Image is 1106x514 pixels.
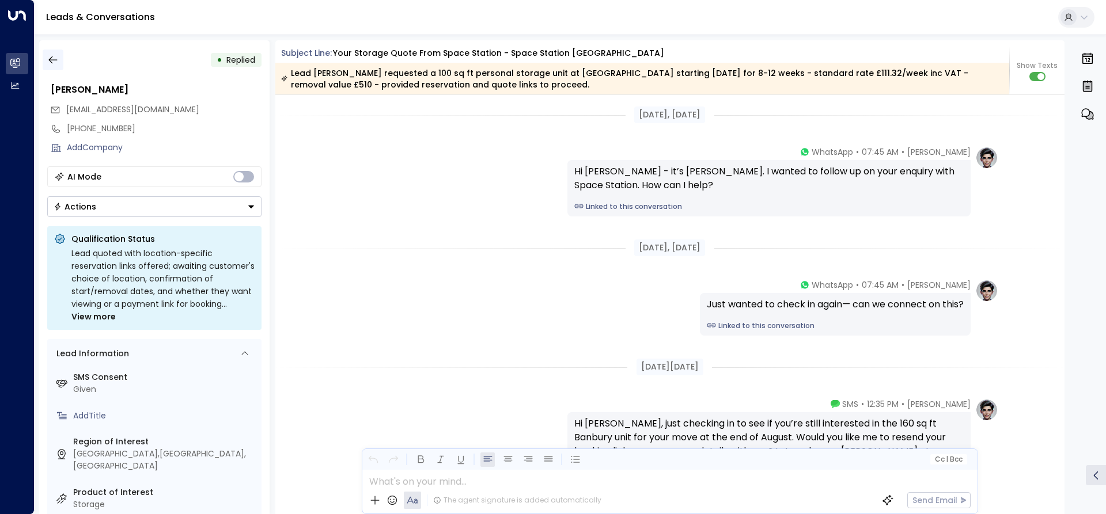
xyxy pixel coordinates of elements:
[71,247,255,323] div: Lead quoted with location-specific reservation links offered; awaiting customer's choice of locat...
[46,10,155,24] a: Leads & Conversations
[66,104,199,115] span: [EMAIL_ADDRESS][DOMAIN_NAME]
[73,436,257,448] label: Region of Interest
[902,279,904,291] span: •
[907,279,971,291] span: [PERSON_NAME]
[812,279,853,291] span: WhatsApp
[867,398,899,410] span: 12:35 PM
[946,455,948,463] span: |
[574,165,964,192] div: Hi [PERSON_NAME] - it’s [PERSON_NAME]. I wanted to follow up on your enquiry with Space Station. ...
[707,321,964,331] a: Linked to this conversation
[47,196,262,217] button: Actions
[66,104,199,116] span: charlsescott221@gmail.com
[862,279,899,291] span: 07:45 AM
[934,455,962,463] span: Cc Bcc
[73,498,257,511] div: Storage
[73,486,257,498] label: Product of Interest
[52,348,129,360] div: Lead Information
[281,47,332,59] span: Subject Line:
[217,50,222,70] div: •
[907,398,971,410] span: [PERSON_NAME]
[574,417,964,500] div: Hi [PERSON_NAME], just checking in to see if you’re still interested in the 160 sq ft Banbury uni...
[856,279,859,291] span: •
[812,146,853,158] span: WhatsApp
[975,398,998,421] img: profile-logo.png
[862,146,899,158] span: 07:45 AM
[51,83,262,97] div: [PERSON_NAME]
[366,452,380,467] button: Undo
[856,146,859,158] span: •
[1017,60,1058,71] span: Show Texts
[975,279,998,302] img: profile-logo.png
[842,398,858,410] span: SMS
[386,452,400,467] button: Redo
[71,233,255,245] p: Qualification Status
[281,67,1003,90] div: Lead [PERSON_NAME] requested a 100 sq ft personal storage unit at [GEOGRAPHIC_DATA] starting [DAT...
[67,142,262,154] div: AddCompany
[707,298,964,311] div: Just wanted to check in again— can we connect on this?
[902,398,904,410] span: •
[861,398,864,410] span: •
[73,383,257,395] div: Given
[47,196,262,217] div: Button group with a nested menu
[226,54,255,66] span: Replied
[634,106,705,123] div: [DATE], [DATE]
[907,146,971,158] span: [PERSON_NAME]
[54,201,96,212] div: Actions
[975,146,998,169] img: profile-logo.png
[930,454,967,465] button: Cc|Bcc
[67,171,101,182] div: AI Mode
[902,146,904,158] span: •
[73,448,257,472] div: [GEOGRAPHIC_DATA],[GEOGRAPHIC_DATA],[GEOGRAPHIC_DATA]
[73,371,257,383] label: SMS Consent
[71,310,116,323] span: View more
[67,123,262,135] div: [PHONE_NUMBER]
[574,201,964,212] a: Linked to this conversation
[73,410,257,422] div: AddTitle
[433,495,601,505] div: The agent signature is added automatically
[634,239,705,256] div: [DATE], [DATE]
[637,359,703,375] div: [DATE][DATE]
[333,47,664,59] div: Your storage quote from Space Station - Space Station [GEOGRAPHIC_DATA]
